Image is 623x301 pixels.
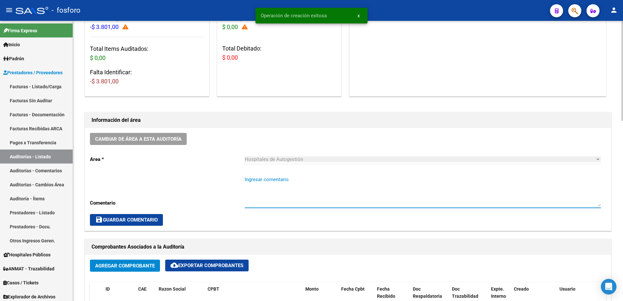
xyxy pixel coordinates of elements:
span: Explorador de Archivos [3,293,55,300]
span: Padrón [3,55,24,62]
h3: Total Comprobantes: [90,13,204,32]
span: Doc Respaldatoria [413,286,442,299]
button: Guardar Comentario [90,214,163,226]
span: Monto [305,286,319,292]
button: x [352,10,365,21]
p: Area * [90,156,245,163]
h1: Información del área [92,115,604,125]
h3: Total Aprobado: [222,13,336,32]
span: Inicio [3,41,20,48]
span: $ 0,00 [222,23,238,30]
span: Firma Express [3,27,37,34]
mat-icon: cloud_download [170,261,178,269]
span: ID [106,286,110,292]
span: Cambiar de área a esta auditoría [95,136,181,142]
span: Hospitales de Autogestión [245,156,303,162]
p: Comentario [90,199,245,207]
span: Casos / Tickets [3,279,38,286]
span: CPBT [208,286,219,292]
span: Fecha Cpbt [341,286,365,292]
button: Agregar Comprobante [90,260,160,272]
mat-icon: save [95,216,103,223]
span: Creado [514,286,529,292]
h3: Total Debitado: [222,44,336,62]
mat-icon: menu [5,6,13,14]
span: Doc Trazabilidad [452,286,478,299]
mat-icon: person [610,6,618,14]
span: ANMAT - Trazabilidad [3,265,54,272]
h3: Falta Identificar: [90,68,204,86]
span: $ 0,00 [222,54,238,61]
span: Guardar Comentario [95,217,158,223]
span: - fosforo [51,3,80,18]
span: Prestadores / Proveedores [3,69,63,76]
span: Fecha Recibido [377,286,395,299]
button: Exportar Comprobantes [165,260,249,271]
span: Agregar Comprobante [95,263,155,269]
span: CAE [138,286,147,292]
h1: Comprobantes Asociados a la Auditoría [92,242,604,252]
span: -$ 3.801,00 [90,78,119,85]
span: x [357,13,360,19]
span: Exportar Comprobantes [170,263,243,268]
span: Usuario [559,286,575,292]
button: Cambiar de área a esta auditoría [90,133,187,145]
span: Expte. Interno [491,286,506,299]
span: -$ 3.801,00 [90,23,119,30]
h3: Total Items Auditados: [90,44,204,63]
span: Hospitales Públicos [3,251,51,258]
span: $ 0,00 [90,54,106,61]
span: Razon Social [159,286,186,292]
div: Open Intercom Messenger [601,279,616,294]
span: Operación de creación exitosa [261,12,327,19]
